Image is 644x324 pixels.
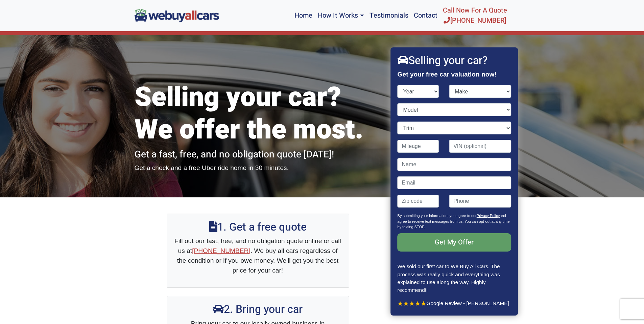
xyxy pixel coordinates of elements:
p: Fill out our fast, free, and no obligation quote online or call us at . We buy all cars regardles... [174,236,342,275]
a: Contact [411,3,440,28]
h1: Selling your car? We offer the most. [135,81,381,146]
input: Zip code [398,195,439,208]
input: VIN (optional) [449,140,511,153]
form: Contact form [398,85,511,262]
h2: 2. Bring your car [174,303,342,316]
a: Privacy Policy [477,214,500,218]
h2: Selling your car? [398,54,511,67]
h2: Get a fast, free, and no obligation quote [DATE]! [135,149,381,160]
img: We Buy All Cars in NJ logo [135,9,219,22]
input: Get My Offer [398,233,511,252]
input: Email [398,176,511,189]
p: Get a check and a free Uber ride home in 30 minutes. [135,163,381,173]
input: Name [398,158,511,171]
a: How It Works [315,3,366,28]
input: Phone [449,195,511,208]
a: [PHONE_NUMBER] [192,247,251,254]
p: Google Review - [PERSON_NAME] [398,299,511,307]
a: Testimonials [367,3,411,28]
p: We sold our first car to We Buy All Cars. The process was really quick and everything was explain... [398,262,511,294]
h2: 1. Get a free quote [174,221,342,234]
p: By submitting your information, you agree to our and agree to receive text messages from us. You ... [398,213,511,233]
input: Mileage [398,140,439,153]
a: Call Now For A Quote[PHONE_NUMBER] [440,3,510,28]
strong: Get your free car valuation now! [398,71,497,78]
a: Home [292,3,315,28]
